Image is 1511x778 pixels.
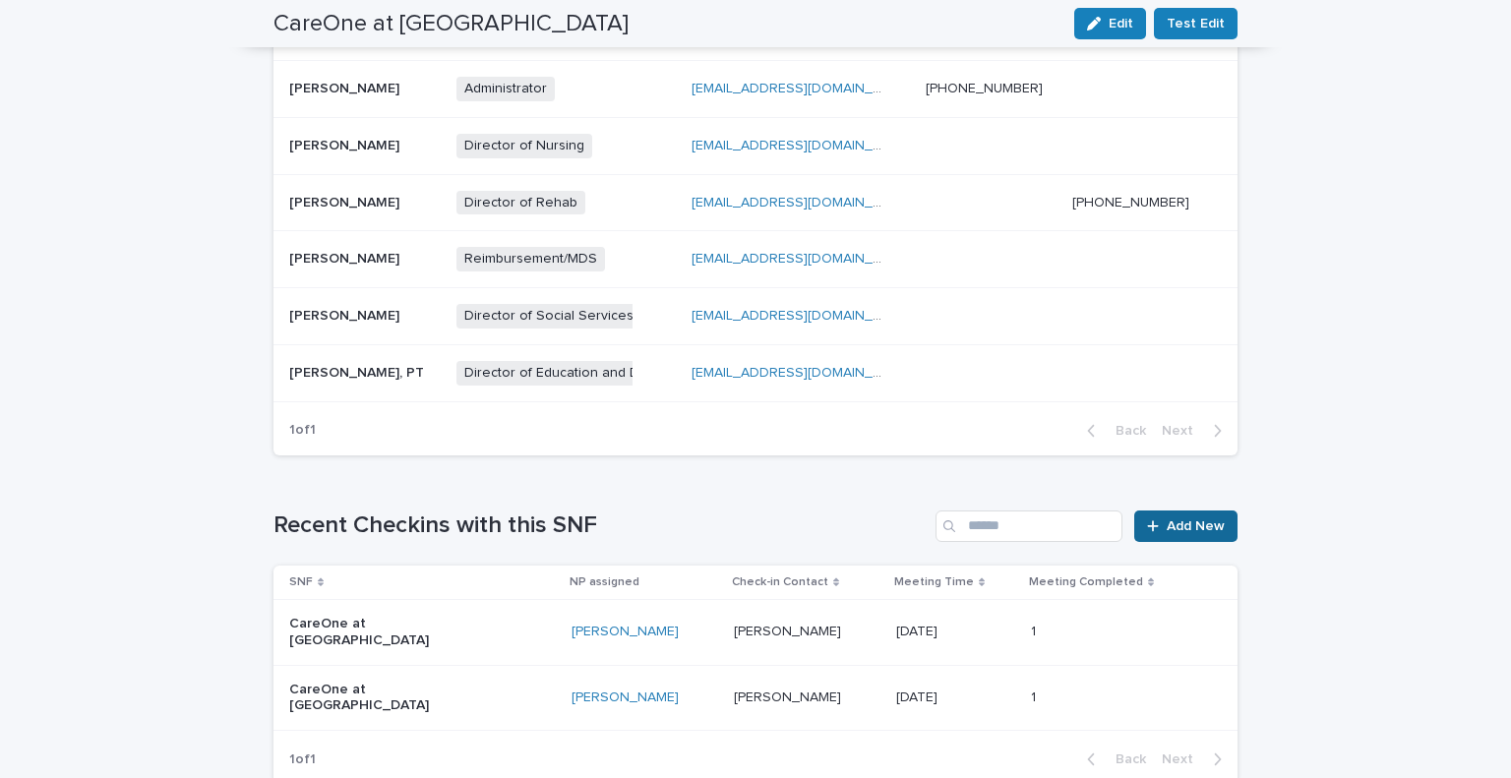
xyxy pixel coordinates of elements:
[289,191,403,211] p: [PERSON_NAME]
[289,304,403,325] p: [PERSON_NAME]
[926,82,1043,95] a: [PHONE_NUMBER]
[273,174,1238,231] tr: [PERSON_NAME][PERSON_NAME] Director of Rehab[EMAIL_ADDRESS][DOMAIN_NAME] [PHONE_NUMBER]
[1074,8,1146,39] button: Edit
[732,571,828,593] p: Check-in Contact
[1162,424,1205,438] span: Next
[289,571,313,593] p: SNF
[289,134,403,154] p: [PERSON_NAME]
[273,406,332,454] p: 1 of 1
[1071,750,1154,768] button: Back
[894,571,974,593] p: Meeting Time
[273,665,1238,731] tr: CareOne at [GEOGRAPHIC_DATA][PERSON_NAME] [PERSON_NAME][PERSON_NAME] [DATE][DATE] 11
[456,361,723,386] span: Director of Education and Development
[692,139,914,152] a: [EMAIL_ADDRESS][DOMAIN_NAME]
[1167,519,1225,533] span: Add New
[456,77,555,101] span: Administrator
[273,117,1238,174] tr: [PERSON_NAME][PERSON_NAME] Director of Nursing[EMAIL_ADDRESS][DOMAIN_NAME]
[273,511,928,540] h1: Recent Checkins with this SNF
[1167,14,1225,33] span: Test Edit
[572,689,679,706] a: [PERSON_NAME]
[734,620,845,640] p: [PERSON_NAME]
[456,134,592,158] span: Director of Nursing
[1031,620,1040,640] p: 1
[273,10,629,38] h2: CareOne at [GEOGRAPHIC_DATA]
[1154,8,1238,39] button: Test Edit
[1104,752,1146,766] span: Back
[1072,196,1189,209] a: [PHONE_NUMBER]
[273,344,1238,401] tr: [PERSON_NAME], PT[PERSON_NAME], PT Director of Education and Development[EMAIL_ADDRESS][DOMAIN_NAME]
[289,247,403,268] p: [PERSON_NAME]
[456,247,605,271] span: Reimbursement/MDS
[692,196,914,209] a: [EMAIL_ADDRESS][DOMAIN_NAME]
[692,309,914,323] a: [EMAIL_ADDRESS][DOMAIN_NAME]
[1109,17,1133,30] span: Edit
[273,231,1238,288] tr: [PERSON_NAME][PERSON_NAME] Reimbursement/MDS[EMAIL_ADDRESS][DOMAIN_NAME]
[692,252,914,266] a: [EMAIL_ADDRESS][DOMAIN_NAME]
[456,191,585,215] span: Director of Rehab
[1104,424,1146,438] span: Back
[570,571,639,593] p: NP assigned
[289,361,428,382] p: [PERSON_NAME], PT
[1134,510,1238,542] a: Add New
[289,616,486,649] p: CareOne at [GEOGRAPHIC_DATA]
[692,82,914,95] a: [EMAIL_ADDRESS][DOMAIN_NAME]
[734,686,845,706] p: [PERSON_NAME]
[1154,422,1238,440] button: Next
[936,510,1122,542] input: Search
[1154,750,1238,768] button: Next
[1162,752,1205,766] span: Next
[896,620,941,640] p: [DATE]
[289,682,486,715] p: CareOne at [GEOGRAPHIC_DATA]
[1029,571,1143,593] p: Meeting Completed
[1071,422,1154,440] button: Back
[1031,686,1040,706] p: 1
[273,60,1238,117] tr: [PERSON_NAME][PERSON_NAME] Administrator[EMAIL_ADDRESS][DOMAIN_NAME] [PHONE_NUMBER]
[572,624,679,640] a: [PERSON_NAME]
[273,600,1238,666] tr: CareOne at [GEOGRAPHIC_DATA][PERSON_NAME] [PERSON_NAME][PERSON_NAME] [DATE][DATE] 11
[289,77,403,97] p: [PERSON_NAME]
[896,686,941,706] p: [DATE]
[273,288,1238,345] tr: [PERSON_NAME][PERSON_NAME] Director of Social Services[EMAIL_ADDRESS][DOMAIN_NAME]
[692,366,914,380] a: [EMAIL_ADDRESS][DOMAIN_NAME]
[456,304,641,329] span: Director of Social Services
